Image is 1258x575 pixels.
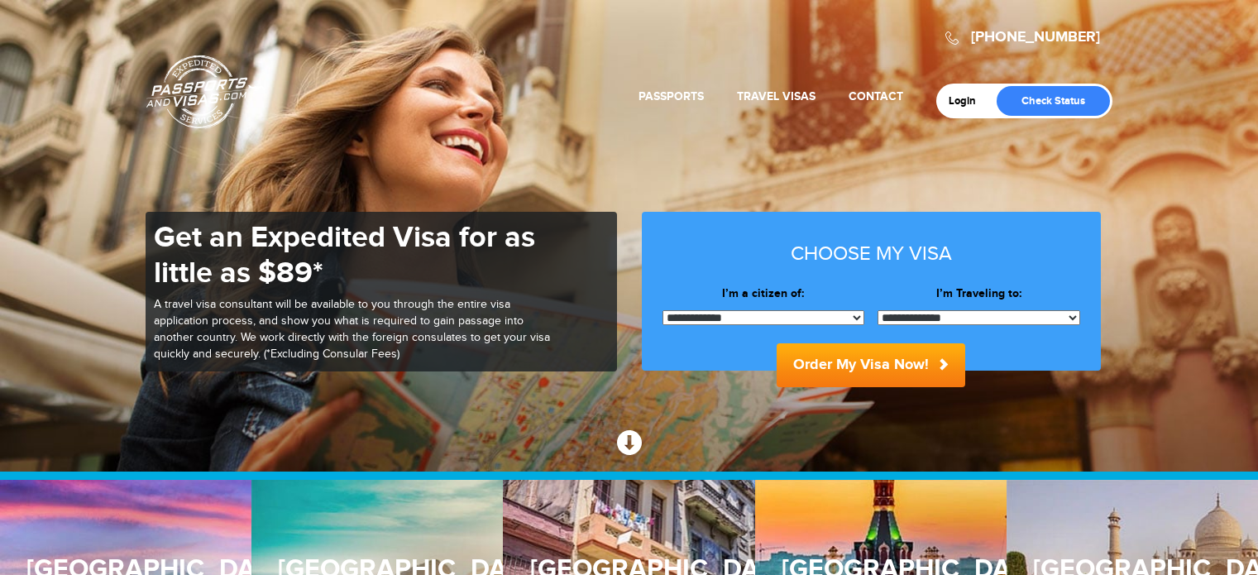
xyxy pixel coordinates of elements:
[662,243,1080,265] h3: Choose my visa
[849,89,903,103] a: Contact
[878,285,1080,302] label: I’m Traveling to:
[971,28,1100,46] a: [PHONE_NUMBER]
[737,89,816,103] a: Travel Visas
[997,86,1110,116] a: Check Status
[154,220,551,291] h1: Get an Expedited Visa for as little as $89*
[662,285,865,302] label: I’m a citizen of:
[154,297,551,363] p: A travel visa consultant will be available to you through the entire visa application process, an...
[777,343,965,387] button: Order My Visa Now!
[639,89,704,103] a: Passports
[146,55,264,129] a: Passports & [DOMAIN_NAME]
[949,94,988,108] a: Login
